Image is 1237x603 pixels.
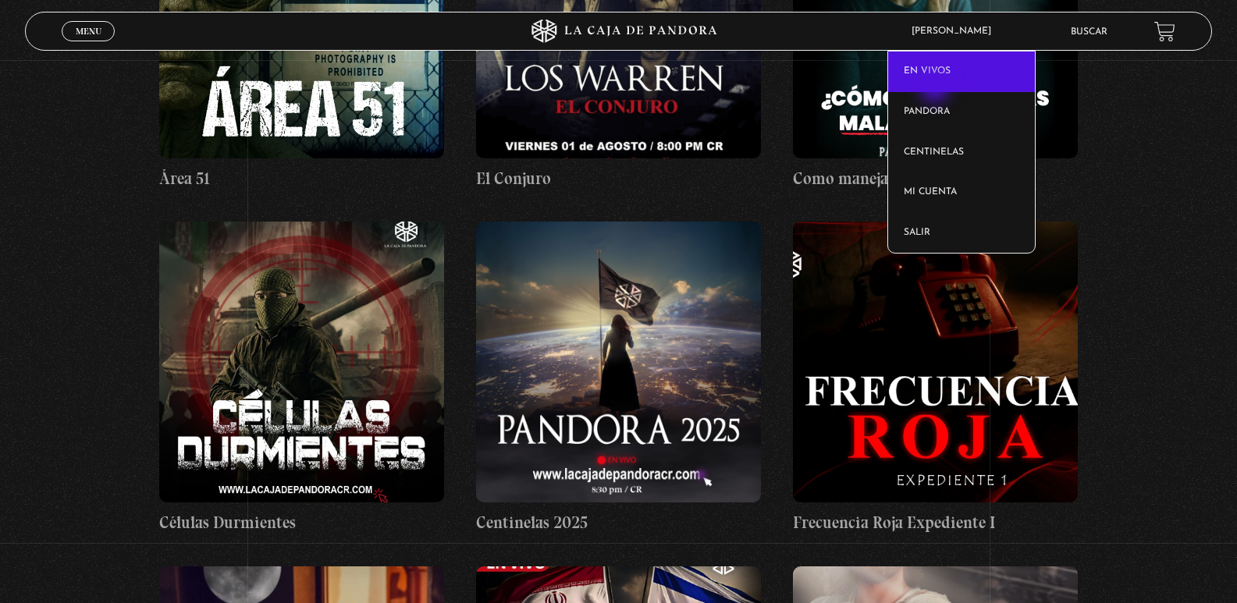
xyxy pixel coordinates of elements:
span: [PERSON_NAME] [904,27,1007,36]
a: Pandora [888,92,1035,133]
h4: Células Durmientes [159,510,444,535]
h4: Frecuencia Roja Expediente I [793,510,1078,535]
h4: Como manejar las malas noticias? [793,166,1078,191]
a: Centinelas 2025 [476,222,761,535]
a: Frecuencia Roja Expediente I [793,222,1078,535]
h4: Centinelas 2025 [476,510,761,535]
span: Menu [76,27,101,36]
a: En vivos [888,51,1035,92]
a: Células Durmientes [159,222,444,535]
a: View your shopping cart [1154,21,1175,42]
a: Centinelas [888,133,1035,173]
a: Mi cuenta [888,172,1035,213]
span: Cerrar [70,40,107,51]
a: Buscar [1071,27,1107,37]
a: Salir [888,213,1035,254]
h4: El Conjuro [476,166,761,191]
h4: Área 51 [159,166,444,191]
